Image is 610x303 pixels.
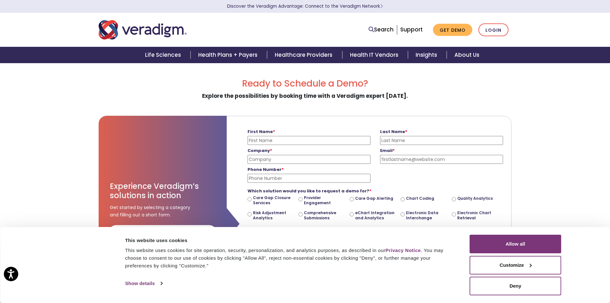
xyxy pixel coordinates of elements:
strong: Last Name [380,129,407,135]
strong: First Name [248,129,275,135]
label: Chart Coding [406,196,434,201]
a: Healthcare Providers [267,47,342,63]
input: Company [248,155,370,164]
h2: Ready to Schedule a Demo? [99,78,512,89]
h3: Experience Veradigm’s solutions in action [110,182,216,200]
span: Get started by selecting a category and filling out a short form. [110,204,190,218]
a: Life Sciences [137,47,191,63]
label: Electronic Chart Retrieval [457,210,500,220]
a: Show details [125,279,162,288]
label: Care Gap Alerting [355,196,393,201]
a: Support [400,26,423,33]
input: Last Name [380,136,503,145]
a: Get Demo [433,24,472,36]
span: Learn More [380,3,383,9]
button: Deny [470,277,561,295]
strong: Which solution would you like to request a demo for? [248,188,371,194]
strong: Email [380,147,395,154]
label: Care Gap Closure Services [253,195,296,205]
a: Insights [408,47,447,63]
input: Phone Number [248,174,370,183]
a: About Us [447,47,487,63]
label: eChart Integration and Analytics [355,210,398,220]
label: Electronic Data Interchange [406,210,449,220]
label: Quality Analytics [457,196,493,201]
button: Allow all [470,235,561,253]
a: Privacy Notice [386,248,421,253]
div: This website uses cookies for site operation, security, personalization, and analytics purposes, ... [125,247,455,270]
strong: Explore the possibilities by booking time with a Veradigm expert [DATE]. [202,92,408,100]
input: firstlastname@website.com [380,155,503,164]
img: Veradigm logo [99,19,187,40]
label: Comprehensive Submissions [304,210,347,220]
label: Provider Engagement [304,195,347,205]
div: This website uses cookies [125,237,455,244]
a: Search [369,25,394,34]
strong: Company [248,147,272,154]
a: Login [478,23,508,37]
a: Discover the Veradigm Advantage: Connect to the Veradigm NetworkLearn More [227,3,383,9]
input: First Name [248,136,370,145]
button: Customize [470,256,561,274]
a: Health IT Vendors [342,47,408,63]
strong: Phone Number [248,166,284,173]
a: Health Plans + Payers [191,47,267,63]
label: Risk Adjustment Analytics [253,210,296,220]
